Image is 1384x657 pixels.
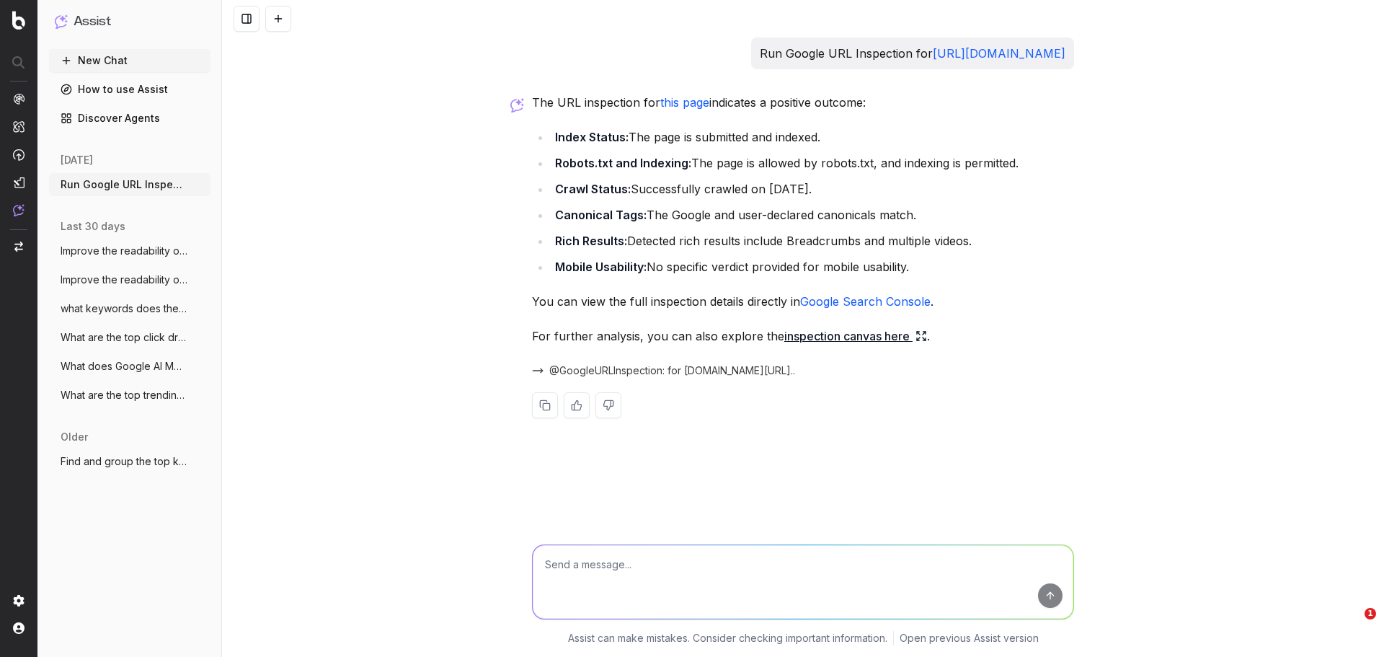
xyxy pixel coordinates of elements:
[568,631,887,645] p: Assist can make mistakes. Consider checking important information.
[49,450,210,473] button: Find and group the top keywords for samp
[49,239,210,263] button: Improve the readability of Designing a T
[49,268,210,291] button: Improve the readability of [URL]
[800,294,931,309] a: Google Search Console
[532,291,1074,312] p: You can view the full inspection details directly in .
[55,12,205,32] button: Assist
[933,46,1065,61] a: [URL][DOMAIN_NAME]
[61,273,187,287] span: Improve the readability of [URL]
[13,93,25,105] img: Analytics
[555,260,647,274] strong: Mobile Usability:
[13,622,25,634] img: My account
[551,257,1074,277] li: No specific verdict provided for mobile usability.
[61,430,88,444] span: older
[551,179,1074,199] li: Successfully crawled on [DATE].
[555,234,627,248] strong: Rich Results:
[660,95,709,110] a: this page
[12,11,25,30] img: Botify logo
[532,326,1074,346] p: For further analysis, you can also explore the .
[49,49,210,72] button: New Chat
[49,107,210,130] a: Discover Agents
[1335,608,1370,643] iframe: Intercom live chat
[14,242,23,252] img: Switch project
[61,388,187,402] span: What are the top trending topics for gen
[74,12,111,32] h1: Assist
[900,631,1039,645] a: Open previous Assist version
[13,149,25,161] img: Activation
[551,231,1074,251] li: Detected rich results include Breadcrumbs and multiple videos.
[49,78,210,101] a: How to use Assist
[551,127,1074,147] li: The page is submitted and indexed.
[49,297,210,320] button: what keywords does the following page ra
[510,98,524,113] img: Botify assist logo
[551,205,1074,225] li: The Google and user-declared canonicals match.
[61,219,125,234] span: last 30 days
[555,182,631,196] strong: Crawl Status:
[61,454,187,469] span: Find and group the top keywords for samp
[61,177,187,192] span: Run Google URL Inspection for [URL]
[13,177,25,188] img: Studio
[760,43,1065,63] p: Run Google URL Inspection for
[532,92,1074,113] p: The URL inspection for indicates a positive outcome:
[1365,608,1376,619] span: 1
[49,384,210,407] button: What are the top trending topics for gen
[49,173,210,196] button: Run Google URL Inspection for [URL]
[61,330,187,345] span: What are the top click driving keywords
[13,595,25,607] img: Setting
[61,359,187,374] span: What does Google AI Mode say about 'clon
[13,120,25,133] img: Intelligence
[61,153,93,167] span: [DATE]
[55,14,68,28] img: Assist
[49,355,210,378] button: What does Google AI Mode say about 'clon
[551,153,1074,173] li: The page is allowed by robots.txt, and indexing is permitted.
[61,301,187,316] span: what keywords does the following page ra
[784,326,927,346] a: inspection canvas here
[532,363,795,378] button: @GoogleURLInspection: for [DOMAIN_NAME][URL]..
[13,204,25,216] img: Assist
[61,244,187,258] span: Improve the readability of Designing a T
[555,156,691,170] strong: Robots.txt and Indexing:
[555,130,629,144] strong: Index Status:
[49,326,210,349] button: What are the top click driving keywords
[549,363,795,378] span: @GoogleURLInspection: for [DOMAIN_NAME][URL]..
[555,208,647,222] strong: Canonical Tags:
